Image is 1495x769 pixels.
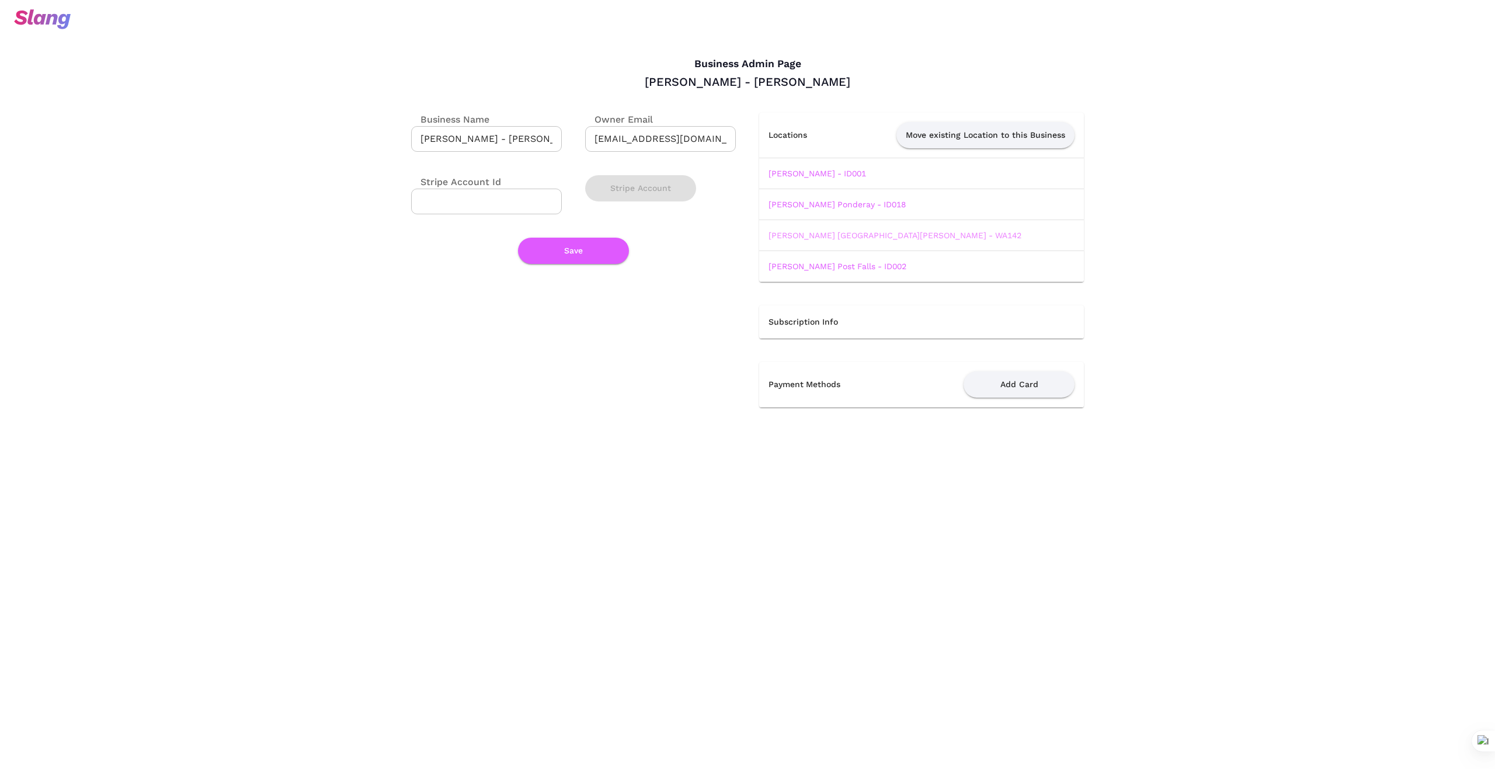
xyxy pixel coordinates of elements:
button: Add Card [964,371,1075,398]
h4: Business Admin Page [411,58,1084,71]
button: Save [518,238,629,264]
label: Owner Email [585,113,653,126]
label: Stripe Account Id [411,175,501,189]
th: Subscription Info [759,305,1084,339]
button: Move existing Location to this Business [896,122,1075,148]
a: [PERSON_NAME] Ponderay - ID018 [769,200,906,209]
img: svg+xml;base64,PHN2ZyB3aWR0aD0iOTciIGhlaWdodD0iMzQiIHZpZXdCb3g9IjAgMCA5NyAzNCIgZmlsbD0ibm9uZSIgeG... [14,9,71,29]
a: [PERSON_NAME] [GEOGRAPHIC_DATA][PERSON_NAME] - WA142 [769,231,1021,240]
a: [PERSON_NAME] Post Falls - ID002 [769,262,906,271]
a: [PERSON_NAME] - ID001 [769,169,866,178]
div: [PERSON_NAME] - [PERSON_NAME] [411,74,1084,89]
th: Locations [759,113,832,158]
a: Add Card [964,379,1075,388]
th: Payment Methods [759,362,893,408]
a: Stripe Account [585,183,696,192]
label: Business Name [411,113,489,126]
